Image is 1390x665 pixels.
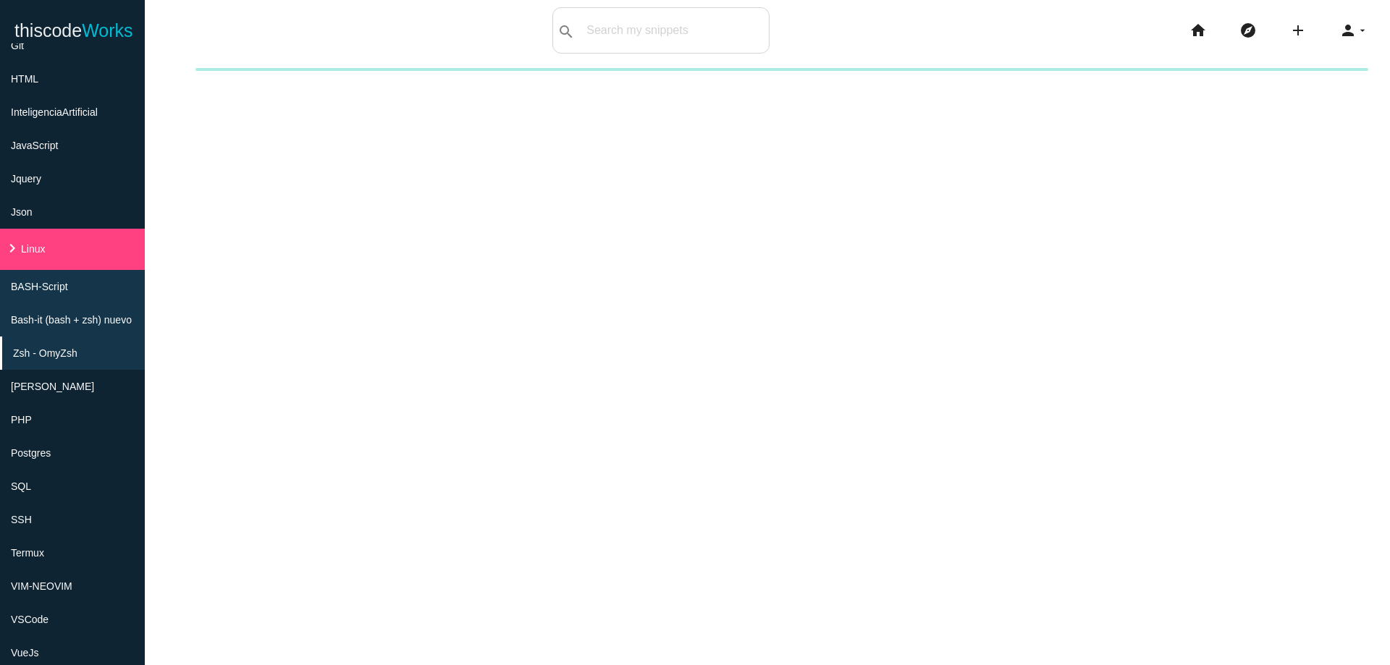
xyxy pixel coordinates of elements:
i: arrow_drop_down [1357,7,1368,54]
span: SSH [11,514,32,525]
span: PHP [11,414,32,425]
i: person [1339,7,1357,54]
span: [PERSON_NAME] [11,381,94,392]
span: Postgres [11,447,51,459]
button: search [553,8,579,53]
i: keyboard_arrow_right [4,240,21,257]
i: home [1189,7,1207,54]
span: HTML [11,73,38,85]
input: Search my snippets [579,15,769,46]
span: Termux [11,547,44,559]
span: Jquery [11,173,41,185]
i: search [557,9,575,55]
span: Bash-it (bash + zsh) nuevo [11,314,132,326]
span: InteligenciaArtificial [11,106,98,118]
span: VIM-NEOVIM [11,580,72,592]
span: Works [82,20,132,41]
span: SQL [11,480,31,492]
span: Git [11,40,24,51]
i: add [1289,7,1307,54]
span: JavaScript [11,140,58,151]
span: Linux [21,243,45,255]
span: VSCode [11,614,49,625]
span: Zsh - OmyZsh [13,347,77,359]
span: Json [11,206,33,218]
i: explore [1239,7,1257,54]
a: thiscodeWorks [14,7,133,54]
span: BASH-Script [11,281,68,292]
span: VueJs [11,647,38,658]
